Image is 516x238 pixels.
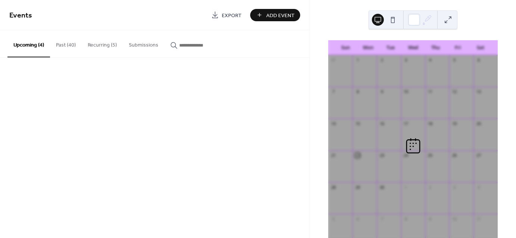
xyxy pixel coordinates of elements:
[330,216,336,222] div: 5
[451,57,457,63] div: 5
[355,184,360,190] div: 29
[379,89,385,95] div: 9
[355,89,360,95] div: 8
[476,153,481,158] div: 27
[428,153,433,158] div: 25
[451,89,457,95] div: 12
[379,153,385,158] div: 23
[330,89,336,95] div: 7
[355,153,360,158] div: 22
[379,121,385,126] div: 16
[428,89,433,95] div: 11
[403,121,409,126] div: 17
[451,184,457,190] div: 3
[7,30,50,57] button: Upcoming (4)
[476,89,481,95] div: 13
[451,153,457,158] div: 26
[50,30,82,57] button: Past (40)
[403,153,409,158] div: 24
[402,40,424,55] div: Wed
[355,216,360,222] div: 6
[447,40,469,55] div: Fri
[379,216,385,222] div: 7
[330,57,336,63] div: 31
[403,216,409,222] div: 8
[266,12,295,19] span: Add Event
[476,121,481,126] div: 20
[428,184,433,190] div: 2
[330,121,336,126] div: 14
[357,40,379,55] div: Mon
[451,121,457,126] div: 19
[476,57,481,63] div: 6
[379,40,402,55] div: Tue
[355,57,360,63] div: 1
[469,40,492,55] div: Sat
[476,216,481,222] div: 11
[428,57,433,63] div: 4
[428,121,433,126] div: 18
[451,216,457,222] div: 10
[424,40,447,55] div: Thu
[355,121,360,126] div: 15
[334,40,357,55] div: Sun
[379,57,385,63] div: 2
[330,153,336,158] div: 21
[428,216,433,222] div: 9
[82,30,123,57] button: Recurring (5)
[206,9,247,21] a: Export
[403,57,409,63] div: 3
[222,12,242,19] span: Export
[123,30,164,57] button: Submissions
[379,184,385,190] div: 30
[250,9,300,21] button: Add Event
[330,184,336,190] div: 28
[476,184,481,190] div: 4
[403,184,409,190] div: 1
[403,89,409,95] div: 10
[9,8,32,23] span: Events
